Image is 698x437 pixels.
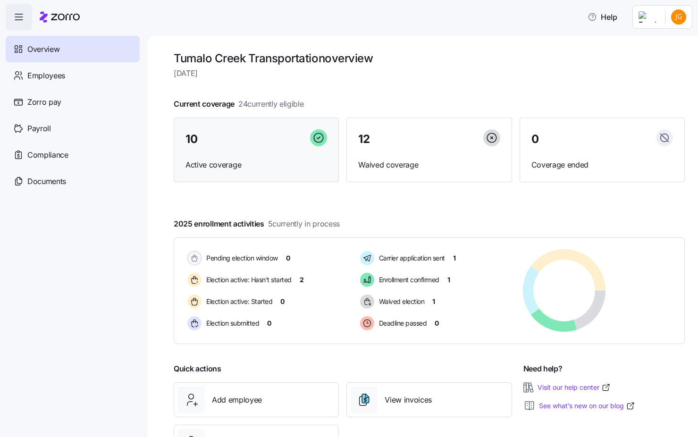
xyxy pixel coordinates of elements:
span: 24 currently eligible [238,98,304,110]
a: Zorro pay [6,89,140,115]
span: Election active: Started [203,297,272,306]
span: Current coverage [174,98,304,110]
span: View invoices [385,394,432,406]
span: Active coverage [185,159,327,171]
span: 0 [286,253,290,263]
span: Compliance [27,149,68,161]
a: Visit our help center [538,383,611,392]
span: Payroll [27,123,51,134]
span: Election submitted [203,319,259,328]
span: Waived coverage [358,159,500,171]
span: 5 currently in process [268,218,340,230]
span: 0 [280,297,285,306]
span: Zorro pay [27,96,61,108]
span: 0 [267,319,271,328]
button: Help [580,8,625,26]
span: 1 [453,253,456,263]
img: be28eee7940ff7541a673135d606113e [671,9,686,25]
span: Deadline passed [376,319,427,328]
span: Election active: Hasn't started [203,275,292,285]
span: 10 [185,134,197,145]
span: 12 [358,134,370,145]
span: Add employee [212,394,262,406]
span: 2 [300,275,304,285]
span: Help [588,11,617,23]
span: Pending election window [203,253,278,263]
span: Waived election [376,297,425,306]
span: Enrollment confirmed [376,275,439,285]
a: Payroll [6,115,140,142]
a: Compliance [6,142,140,168]
span: Overview [27,43,59,55]
span: Coverage ended [531,159,673,171]
span: 1 [432,297,435,306]
span: Employees [27,70,65,82]
span: [DATE] [174,67,685,79]
span: Documents [27,176,66,187]
a: Overview [6,36,140,62]
a: Employees [6,62,140,89]
span: 0 [435,319,439,328]
img: Employer logo [639,11,657,23]
a: Documents [6,168,140,194]
span: Carrier application sent [376,253,445,263]
span: Quick actions [174,363,221,375]
span: 0 [531,134,539,145]
span: 2025 enrollment activities [174,218,340,230]
a: See what’s new on our blog [539,401,635,411]
span: Need help? [523,363,563,375]
h1: Tumalo Creek Transportation overview [174,51,685,66]
span: 1 [447,275,450,285]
